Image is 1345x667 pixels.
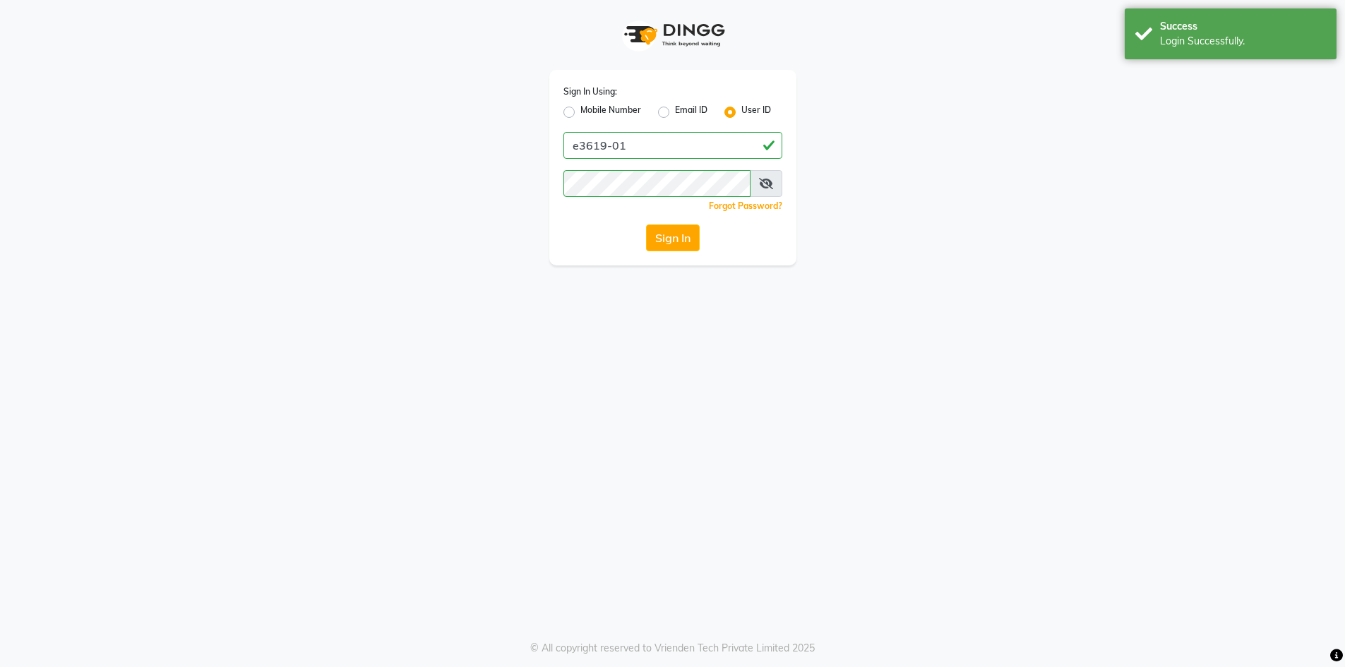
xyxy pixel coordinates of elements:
label: Sign In Using: [563,85,617,98]
label: Email ID [675,104,707,121]
div: Login Successfully. [1160,34,1326,49]
a: Forgot Password? [709,200,782,211]
label: User ID [741,104,771,121]
input: Username [563,170,751,197]
img: logo1.svg [616,14,729,56]
input: Username [563,132,782,159]
label: Mobile Number [580,104,641,121]
button: Sign In [646,224,700,251]
div: Success [1160,19,1326,34]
